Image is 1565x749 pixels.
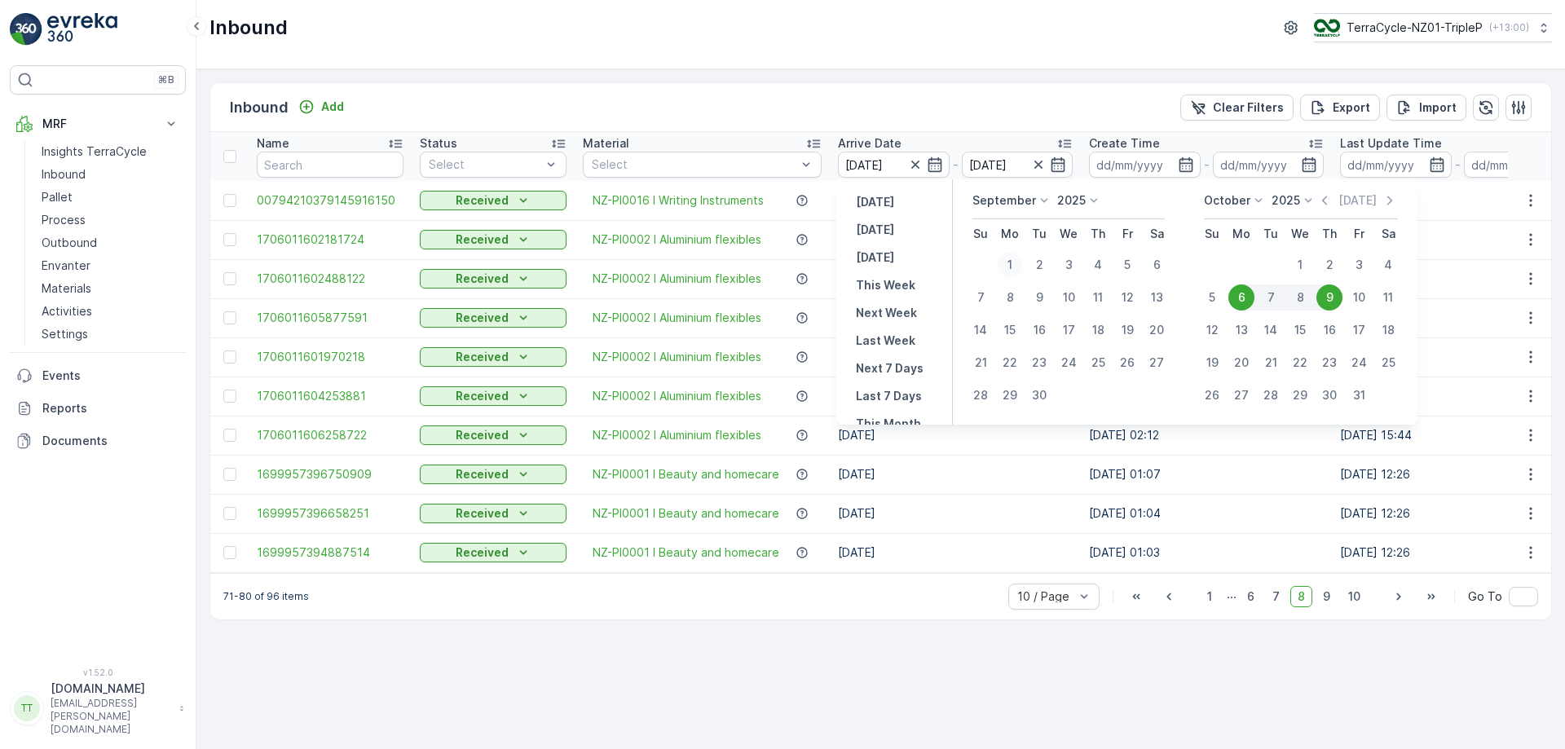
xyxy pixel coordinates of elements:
[856,416,921,432] p: This Month
[593,310,761,326] span: NZ-PI0002 I Aluminium flexibles
[1054,219,1083,249] th: Wednesday
[968,382,994,408] div: 28
[1026,350,1052,376] div: 23
[838,135,902,152] p: Arrive Date
[10,108,186,140] button: MRF
[1287,252,1313,278] div: 1
[1265,586,1287,607] span: 7
[257,505,403,522] a: 1699957396658251
[1026,317,1052,343] div: 16
[1081,494,1332,533] td: [DATE] 01:04
[10,392,186,425] a: Reports
[257,349,403,365] span: 1706011601970218
[1375,317,1401,343] div: 18
[51,681,171,697] p: [DOMAIN_NAME]
[838,152,950,178] input: dd/mm/yyyy
[856,333,915,349] p: Last Week
[1240,586,1262,607] span: 6
[223,590,309,603] p: 71-80 of 96 items
[593,505,779,522] span: NZ-PI0001 I Beauty and homecare
[593,544,779,561] span: NZ-PI0001 I Beauty and homecare
[849,303,924,323] button: Next Week
[1213,152,1325,178] input: dd/mm/yyyy
[257,231,403,248] a: 1706011602181724
[1346,284,1372,311] div: 10
[1227,219,1256,249] th: Monday
[456,349,509,365] p: Received
[223,390,236,403] div: Toggle Row Selected
[420,135,457,152] p: Status
[856,360,924,377] p: Next 7 Days
[856,249,894,266] p: [DATE]
[1489,21,1529,34] p: ( +13:00 )
[968,350,994,376] div: 21
[997,284,1023,311] div: 8
[962,152,1073,178] input: dd/mm/yyyy
[593,466,779,482] a: NZ-PI0001 I Beauty and homecare
[1113,219,1142,249] th: Friday
[1340,135,1442,152] p: Last Update Time
[1228,350,1254,376] div: 20
[1340,152,1452,178] input: dd/mm/yyyy
[1316,350,1342,376] div: 23
[456,544,509,561] p: Received
[1300,95,1380,121] button: Export
[1228,382,1254,408] div: 27
[1316,382,1342,408] div: 30
[35,163,186,186] a: Inbound
[593,427,761,443] a: NZ-PI0002 I Aluminium flexibles
[593,388,761,404] span: NZ-PI0002 I Aluminium flexibles
[10,681,186,736] button: TT[DOMAIN_NAME][EMAIL_ADDRESS][PERSON_NAME][DOMAIN_NAME]
[849,275,922,295] button: This Week
[10,359,186,392] a: Events
[1199,382,1225,408] div: 26
[1258,382,1284,408] div: 28
[1287,317,1313,343] div: 15
[42,303,92,319] p: Activities
[223,546,236,559] div: Toggle Row Selected
[1200,586,1219,607] span: 1
[420,191,566,210] button: Received
[1081,455,1332,494] td: [DATE] 01:07
[1085,350,1111,376] div: 25
[42,166,86,183] p: Inbound
[583,135,629,152] p: Material
[1373,219,1403,249] th: Saturday
[593,192,764,209] a: NZ-PI0016 I Writing Instruments
[223,507,236,520] div: Toggle Row Selected
[257,271,403,287] a: 1706011602488122
[456,271,509,287] p: Received
[856,305,917,321] p: Next Week
[257,192,403,209] span: 00794210379145916150
[1375,350,1401,376] div: 25
[1258,317,1284,343] div: 14
[1114,317,1140,343] div: 19
[593,271,761,287] a: NZ-PI0002 I Aluminium flexibles
[849,248,901,267] button: Tomorrow
[230,96,289,119] p: Inbound
[456,505,509,522] p: Received
[966,219,995,249] th: Sunday
[420,308,566,328] button: Received
[1197,219,1227,249] th: Sunday
[1338,192,1377,209] p: [DATE]
[223,468,236,481] div: Toggle Row Selected
[158,73,174,86] p: ⌘B
[1272,192,1300,209] p: 2025
[223,272,236,285] div: Toggle Row Selected
[1199,350,1225,376] div: 19
[1057,192,1086,209] p: 2025
[10,667,186,677] span: v 1.52.0
[856,222,894,238] p: [DATE]
[849,220,901,240] button: Today
[1256,284,1285,311] div: 7
[856,388,922,404] p: Last 7 Days
[856,277,915,293] p: This Week
[1316,317,1342,343] div: 16
[953,155,959,174] p: -
[830,220,1081,259] td: [DATE]
[456,466,509,482] p: Received
[849,386,928,406] button: Last 7 Days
